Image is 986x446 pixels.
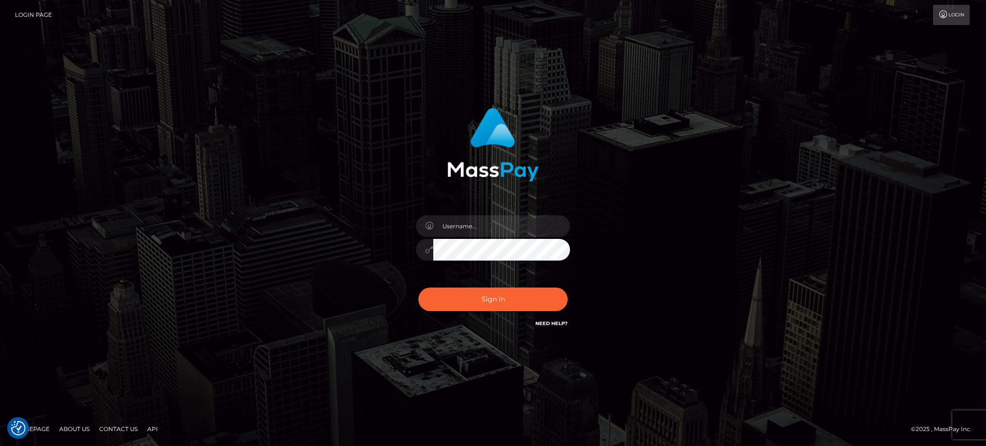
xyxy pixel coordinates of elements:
a: Need Help? [535,320,568,327]
a: API [143,421,162,436]
button: Sign in [418,288,568,311]
a: Login Page [15,5,52,25]
a: Homepage [11,421,53,436]
a: Login [933,5,970,25]
input: Username... [433,215,570,237]
img: MassPay Login [447,108,539,182]
a: About Us [55,421,93,436]
a: Contact Us [95,421,142,436]
button: Consent Preferences [11,421,26,435]
div: © 2025 , MassPay Inc. [911,424,979,434]
img: Revisit consent button [11,421,26,435]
